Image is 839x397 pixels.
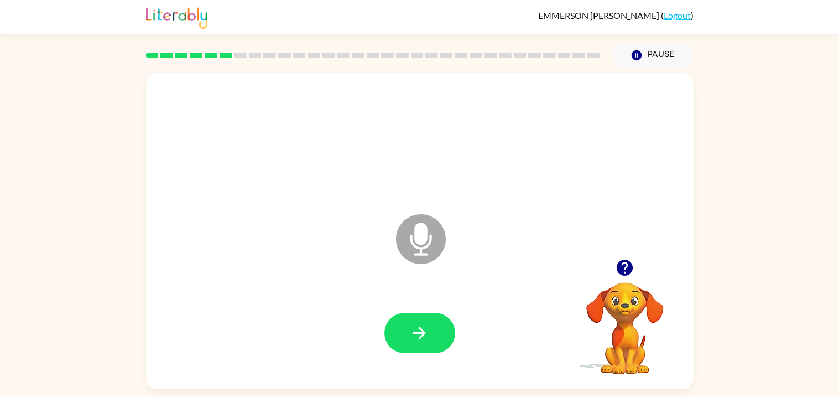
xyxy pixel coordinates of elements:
[538,10,661,20] span: EMMERSON [PERSON_NAME]
[146,4,207,29] img: Literably
[664,10,691,20] a: Logout
[570,265,680,376] video: Your browser must support playing .mp4 files to use Literably. Please try using another browser.
[613,43,694,68] button: Pause
[538,10,694,20] div: ( )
